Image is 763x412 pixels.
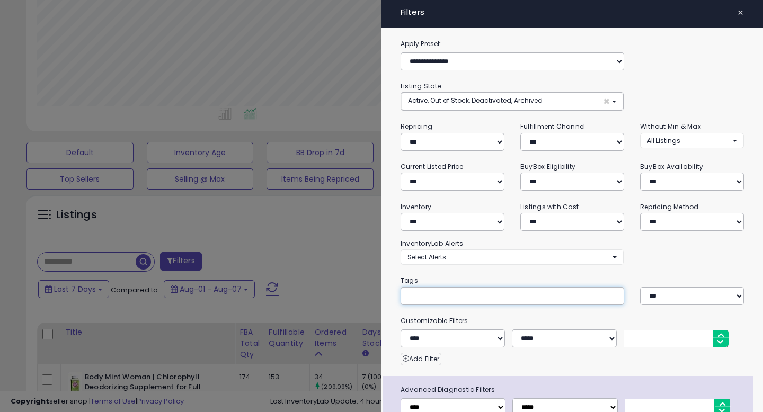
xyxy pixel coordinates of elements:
[393,315,752,327] small: Customizable Filters
[401,249,624,265] button: Select Alerts
[401,202,431,211] small: Inventory
[640,122,701,131] small: Without Min & Max
[401,93,623,110] button: Active, Out of Stock, Deactivated, Archived ×
[520,162,575,171] small: BuyBox Eligibility
[401,8,744,17] h4: Filters
[733,5,748,20] button: ×
[520,202,579,211] small: Listings with Cost
[393,38,752,50] label: Apply Preset:
[401,353,441,365] button: Add Filter
[640,133,744,148] button: All Listings
[737,5,744,20] span: ×
[401,82,441,91] small: Listing State
[640,202,699,211] small: Repricing Method
[408,96,543,105] span: Active, Out of Stock, Deactivated, Archived
[407,253,446,262] span: Select Alerts
[647,136,680,145] span: All Listings
[520,122,585,131] small: Fulfillment Channel
[393,275,752,286] small: Tags
[401,162,463,171] small: Current Listed Price
[401,239,463,248] small: InventoryLab Alerts
[603,96,610,107] span: ×
[640,162,703,171] small: BuyBox Availability
[393,384,753,396] span: Advanced Diagnostic Filters
[401,122,432,131] small: Repricing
